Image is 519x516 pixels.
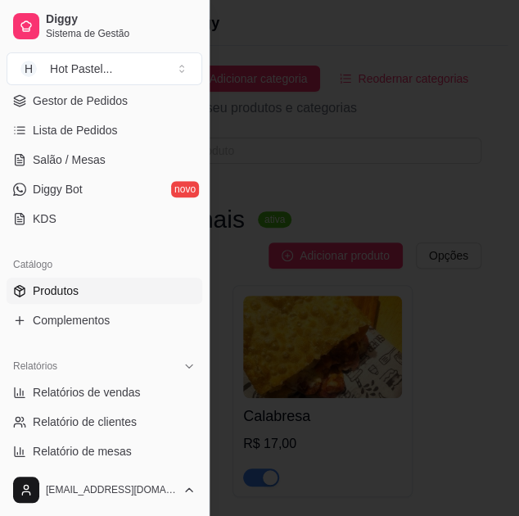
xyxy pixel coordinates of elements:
a: Lista de Pedidos [7,117,202,143]
a: Salão / Mesas [7,147,202,173]
span: Relatórios de vendas [33,384,141,401]
a: Relatórios de vendas [7,379,202,405]
div: Hot Pastel ... [50,61,112,77]
span: Diggy [46,12,196,27]
span: Gestor de Pedidos [33,93,128,109]
span: Produtos [33,283,79,299]
span: KDS [33,210,56,227]
span: Sistema de Gestão [46,27,196,40]
a: Diggy Botnovo [7,176,202,202]
span: [EMAIL_ADDRESS][DOMAIN_NAME] [46,483,176,496]
span: Lista de Pedidos [33,122,118,138]
a: Relatório de mesas [7,438,202,464]
button: Select a team [7,52,202,85]
a: DiggySistema de Gestão [7,7,202,46]
a: KDS [7,206,202,232]
span: Complementos [33,312,110,328]
a: Relatório de clientes [7,409,202,435]
a: Produtos [7,278,202,304]
a: Gestor de Pedidos [7,88,202,114]
span: Relatório de clientes [33,414,137,430]
button: [EMAIL_ADDRESS][DOMAIN_NAME] [7,470,202,509]
span: Relatórios [13,360,57,373]
span: H [20,61,37,77]
div: Catálogo [7,251,202,278]
span: Salão / Mesas [33,152,106,168]
span: Diggy Bot [33,181,83,197]
a: Complementos [7,307,202,333]
span: Relatório de mesas [33,443,132,459]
